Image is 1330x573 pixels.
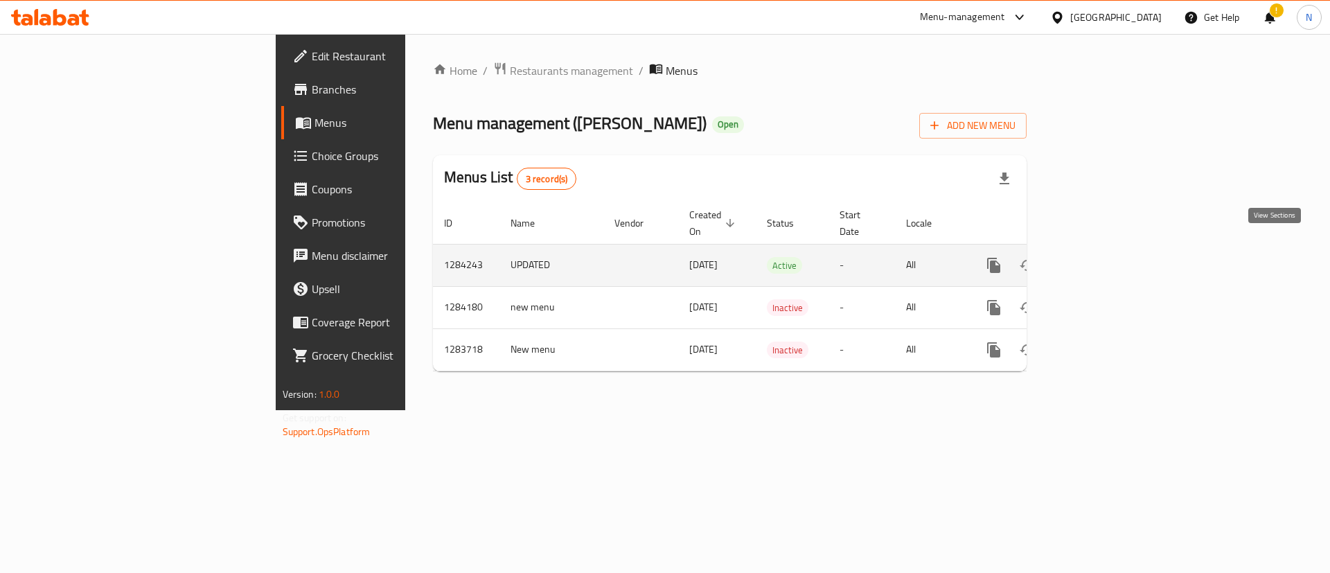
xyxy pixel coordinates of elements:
span: Open [712,118,744,130]
div: Open [712,116,744,133]
a: Edit Restaurant [281,39,498,73]
span: Promotions [312,214,487,231]
a: Restaurants management [493,62,633,80]
span: 1.0.0 [319,385,340,403]
td: All [895,244,966,286]
span: Created On [689,206,739,240]
span: [DATE] [689,256,718,274]
span: Branches [312,81,487,98]
button: Change Status [1011,291,1044,324]
td: New menu [499,328,603,371]
span: Menus [666,62,698,79]
nav: breadcrumb [433,62,1027,80]
button: more [977,249,1011,282]
a: Coverage Report [281,306,498,339]
a: Grocery Checklist [281,339,498,372]
div: Export file [988,162,1021,195]
span: Locale [906,215,950,231]
span: N [1306,10,1312,25]
span: Name [511,215,553,231]
button: more [977,291,1011,324]
span: Menu disclaimer [312,247,487,264]
span: Version: [283,385,317,403]
a: Choice Groups [281,139,498,173]
span: Coupons [312,181,487,197]
span: Menus [314,114,487,131]
li: / [639,62,644,79]
a: Coupons [281,173,498,206]
div: Menu-management [920,9,1005,26]
span: Menu management ( [PERSON_NAME] ) [433,107,707,139]
span: Status [767,215,812,231]
a: Menu disclaimer [281,239,498,272]
td: All [895,286,966,328]
a: Menus [281,106,498,139]
span: [DATE] [689,340,718,358]
span: Vendor [614,215,662,231]
button: Change Status [1011,333,1044,367]
td: - [828,328,895,371]
td: All [895,328,966,371]
button: Add New Menu [919,113,1027,139]
span: Edit Restaurant [312,48,487,64]
div: [GEOGRAPHIC_DATA] [1070,10,1162,25]
span: Start Date [840,206,878,240]
td: - [828,286,895,328]
a: Promotions [281,206,498,239]
span: Coverage Report [312,314,487,330]
a: Support.OpsPlatform [283,423,371,441]
table: enhanced table [433,202,1121,371]
span: Choice Groups [312,148,487,164]
span: Restaurants management [510,62,633,79]
th: Actions [966,202,1121,245]
td: - [828,244,895,286]
td: UPDATED [499,244,603,286]
span: Inactive [767,300,808,316]
div: Active [767,257,802,274]
a: Upsell [281,272,498,306]
span: Upsell [312,281,487,297]
button: more [977,333,1011,367]
span: Grocery Checklist [312,347,487,364]
span: 3 record(s) [517,173,576,186]
span: Get support on: [283,409,346,427]
h2: Menus List [444,167,576,190]
span: Active [767,258,802,274]
button: Change Status [1011,249,1044,282]
span: [DATE] [689,298,718,316]
span: ID [444,215,470,231]
div: Total records count [517,168,577,190]
span: Add New Menu [930,117,1016,134]
a: Branches [281,73,498,106]
span: Inactive [767,342,808,358]
div: Inactive [767,299,808,316]
td: new menu [499,286,603,328]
